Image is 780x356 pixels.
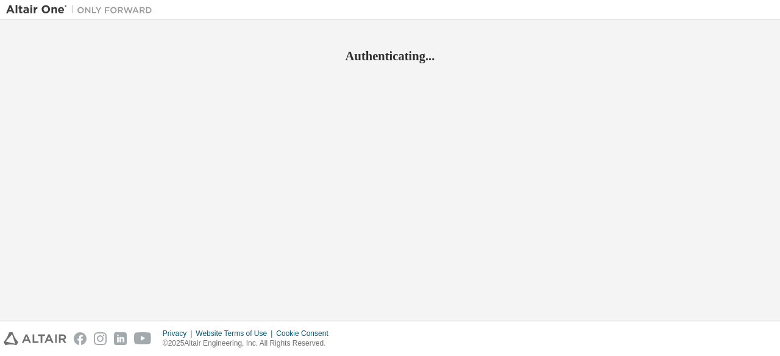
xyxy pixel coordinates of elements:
img: altair_logo.svg [4,332,66,345]
img: linkedin.svg [114,332,127,345]
div: Cookie Consent [276,329,335,338]
img: youtube.svg [134,332,152,345]
img: facebook.svg [74,332,87,345]
p: © 2025 Altair Engineering, Inc. All Rights Reserved. [163,338,336,349]
img: Altair One [6,4,158,16]
div: Website Terms of Use [196,329,276,338]
div: Privacy [163,329,196,338]
h2: Authenticating... [6,48,774,64]
img: instagram.svg [94,332,107,345]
